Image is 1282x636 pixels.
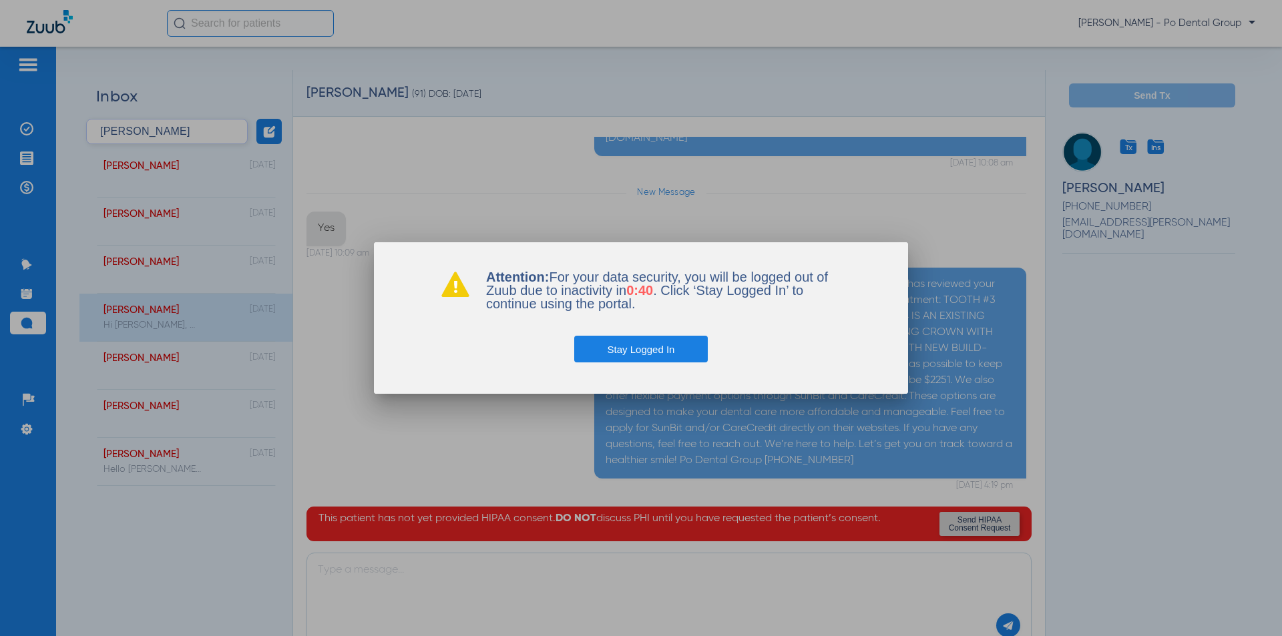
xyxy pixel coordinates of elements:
[486,270,549,284] b: Attention:
[486,270,841,310] p: For your data security, you will be logged out of Zuub due to inactivity in . Click ‘Stay Logged ...
[626,283,653,298] span: 0:40
[574,336,708,362] button: Stay Logged In
[441,270,470,297] img: warning
[1215,572,1282,636] iframe: Chat Widget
